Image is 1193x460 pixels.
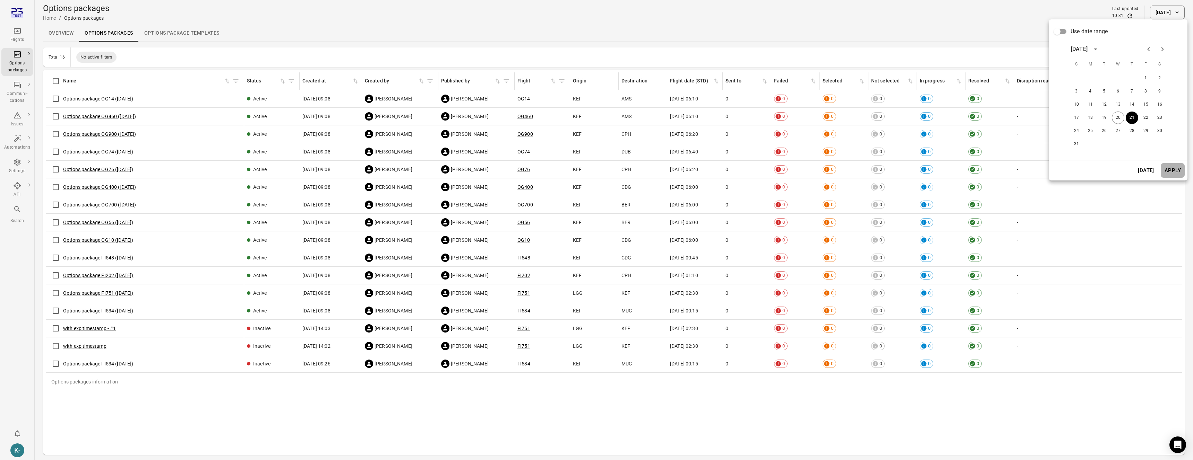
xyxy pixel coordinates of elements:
button: 6 [1112,85,1124,98]
span: Saturday [1153,57,1166,71]
button: 3 [1070,85,1083,98]
button: 2 [1153,72,1166,85]
div: Open Intercom Messenger [1169,436,1186,453]
button: Apply [1161,163,1185,178]
button: 20 [1112,112,1124,124]
button: 18 [1084,112,1097,124]
span: Tuesday [1098,57,1110,71]
button: 7 [1126,85,1138,98]
span: Use date range [1071,27,1108,36]
span: Sunday [1070,57,1083,71]
button: 12 [1098,98,1110,111]
button: 30 [1153,125,1166,137]
button: 8 [1140,85,1152,98]
button: 22 [1140,112,1152,124]
button: 1 [1140,72,1152,85]
button: 21 [1126,112,1138,124]
button: 25 [1084,125,1097,137]
button: 26 [1098,125,1110,137]
span: Thursday [1126,57,1138,71]
button: 17 [1070,112,1083,124]
button: 13 [1112,98,1124,111]
button: 15 [1140,98,1152,111]
button: 9 [1153,85,1166,98]
button: 10 [1070,98,1083,111]
button: 31 [1070,138,1083,150]
span: Wednesday [1112,57,1124,71]
span: Friday [1140,57,1152,71]
button: Next month [1156,42,1169,56]
button: calendar view is open, switch to year view [1090,43,1101,55]
button: 24 [1070,125,1083,137]
button: 19 [1098,112,1110,124]
button: 14 [1126,98,1138,111]
button: 5 [1098,85,1110,98]
div: [DATE] [1071,45,1088,53]
button: 29 [1140,125,1152,137]
button: 4 [1084,85,1097,98]
button: 27 [1112,125,1124,137]
button: [DATE] [1134,163,1158,178]
button: 16 [1153,98,1166,111]
button: Previous month [1142,42,1156,56]
span: Monday [1084,57,1097,71]
button: 11 [1084,98,1097,111]
button: 23 [1153,112,1166,124]
button: 28 [1126,125,1138,137]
